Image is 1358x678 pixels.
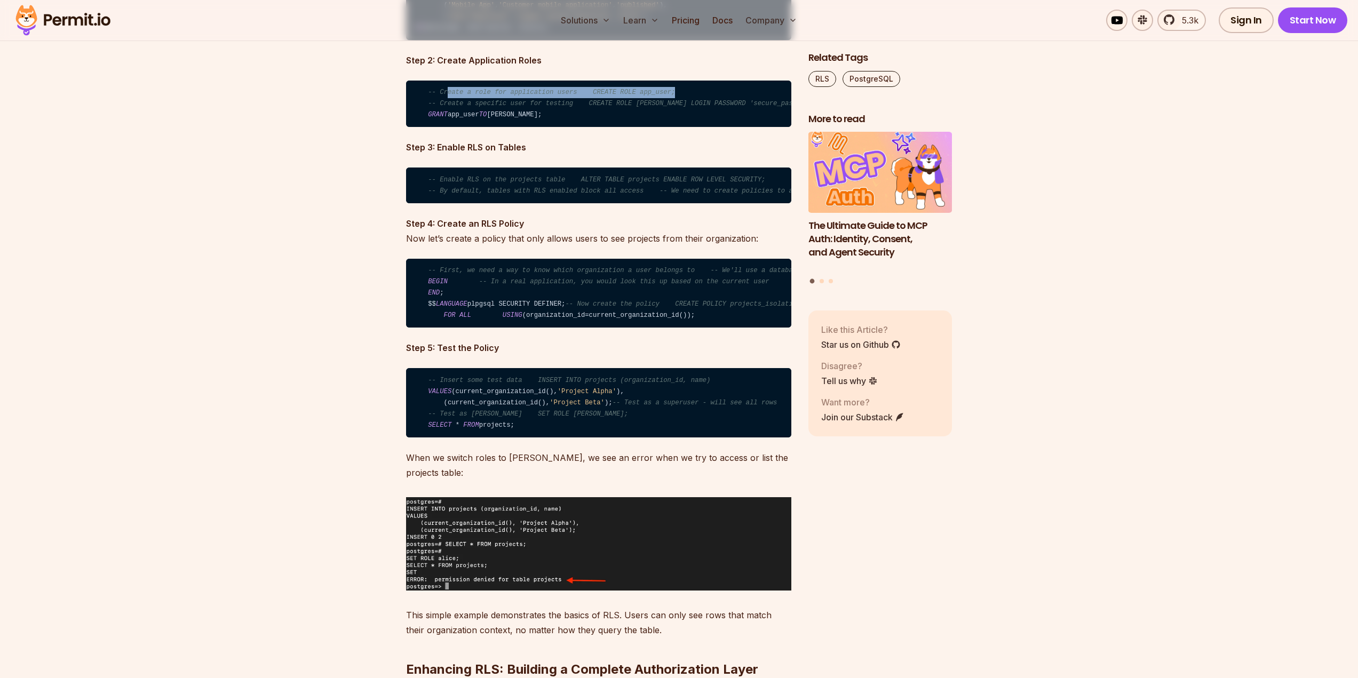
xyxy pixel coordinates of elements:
[550,399,605,406] span: 'Project Beta'
[503,312,522,319] span: USING
[1278,7,1348,33] a: Start Now
[810,279,815,284] button: Go to slide 1
[808,132,952,273] a: The Ultimate Guide to MCP Auth: Identity, Consent, and Agent SecurityThe Ultimate Guide to MCP Au...
[668,10,704,31] a: Pricing
[428,111,448,118] span: GRANT
[808,113,952,126] h2: More to read
[463,421,479,429] span: FROM
[406,55,542,66] strong: Step 2: Create Application Roles
[585,312,589,319] span: =
[406,608,791,637] p: This simple example demonstrates the basics of RLS. Users can only see rows that match their orga...
[406,497,791,591] img: image.png
[428,388,451,395] span: VALUES
[428,176,765,184] span: -- Enable RLS on the projects table ALTER TABLE projects ENABLE ROW LEVEL SECURITY;
[821,396,904,409] p: Want more?
[428,289,440,297] span: END
[1219,7,1274,33] a: Sign In
[406,342,499,353] strong: Step 5: Test the Policy
[808,71,836,87] a: RLS
[843,71,900,87] a: PostgreSQL
[428,100,820,107] span: -- Create a specific user for testing CREATE ROLE [PERSON_NAME] LOGIN PASSWORD 'secure_password';
[406,368,791,437] code: (current_organization_id(), ), (current_organization_id(), ); projects;
[821,374,878,387] a: Tell us why
[821,338,901,351] a: Star us on Github
[406,218,524,229] strong: Step 4: Create an RLS Policy
[444,312,456,319] span: FOR
[613,399,883,406] span: -- Test as a superuser - will see all rows SELECT * FROM projects;
[406,259,791,328] code: ; $$ plpgsql SECURITY DEFINER; (organization_id current_organization_id());
[479,111,487,118] span: TO
[406,142,526,153] strong: Step 3: Enable RLS on Tables
[808,132,952,273] li: 1 of 3
[406,450,791,480] p: When we switch roles to [PERSON_NAME], we see an error when we try to access or list the projects...
[406,216,791,246] p: Now let’s create a policy that only allows users to see projects from their organization:
[821,360,878,372] p: Disagree?
[406,618,791,678] h2: Enhancing RLS: Building a Complete Authorization Layer
[558,388,616,395] span: 'Project Alpha'
[708,10,737,31] a: Docs
[565,300,875,308] span: -- Now create the policy CREATE POLICY projects_isolation_policy ON projects
[741,10,801,31] button: Company
[821,323,901,336] p: Like this Article?
[11,2,115,38] img: Permit logo
[428,187,871,195] span: -- By default, tables with RLS enabled block all access -- We need to create policies to allow sp...
[808,132,952,285] div: Posts
[428,89,675,96] span: -- Create a role for application users CREATE ROLE app_user;
[1176,14,1198,27] span: 5.3k
[406,81,791,127] code: app_user [PERSON_NAME];
[820,279,824,283] button: Go to slide 2
[829,279,833,283] button: Go to slide 3
[808,51,952,65] h2: Related Tags
[1157,10,1206,31] a: 5.3k
[428,278,448,285] span: BEGIN
[436,300,467,308] span: LANGUAGE
[619,10,663,31] button: Learn
[428,410,628,418] span: -- Test as [PERSON_NAME] SET ROLE [PERSON_NAME];
[808,132,952,213] img: The Ultimate Guide to MCP Auth: Identity, Consent, and Agent Security
[808,219,952,259] h3: The Ultimate Guide to MCP Auth: Identity, Consent, and Agent Security
[821,411,904,424] a: Join our Substack
[428,377,710,384] span: -- Insert some test data INSERT INTO projects (organization_id, name)
[557,10,615,31] button: Solutions
[459,312,471,319] span: ALL
[428,267,1256,274] span: -- First, we need a way to know which organization a user belongs to -- We'll use a database func...
[428,421,451,429] span: SELECT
